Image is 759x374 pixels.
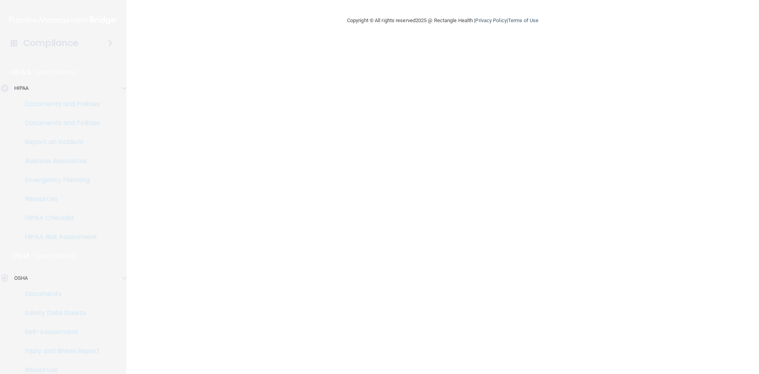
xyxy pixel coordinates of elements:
[11,251,30,261] p: OSHA
[475,17,506,23] a: Privacy Policy
[5,309,113,317] p: Safety Data Sheets
[14,273,28,283] p: OSHA
[5,157,113,165] p: Business Associates
[34,251,76,261] p: Learn More!
[298,8,587,33] div: Copyright © All rights reserved 2025 @ Rectangle Health | |
[23,38,78,49] h4: Compliance
[5,195,113,203] p: Resources
[5,328,113,336] p: Self-Assessment
[5,290,113,298] p: Documents
[5,347,113,355] p: Injury and Illness Report
[35,68,77,77] p: Learn More!
[5,366,113,374] p: Resources
[9,12,117,28] img: PMB logo
[5,119,113,127] p: Documents and Policies
[508,17,538,23] a: Terms of Use
[5,233,113,241] p: HIPAA Risk Assessment
[14,84,29,93] p: HIPAA
[5,214,113,222] p: HIPAA Checklist
[11,68,31,77] p: HIPAA
[5,100,113,108] p: Documents and Policies
[5,176,113,184] p: Emergency Planning
[5,138,113,146] p: Report an Incident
